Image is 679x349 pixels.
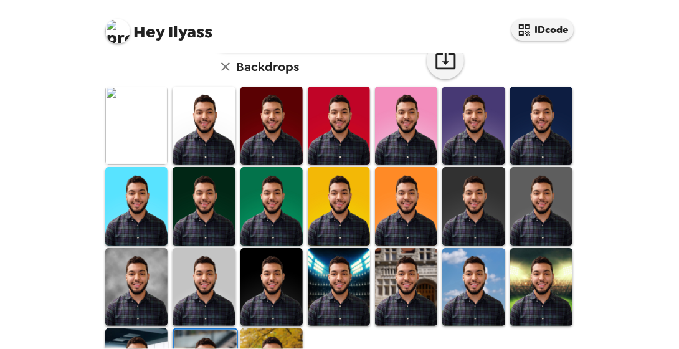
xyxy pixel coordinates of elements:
button: IDcode [511,19,574,41]
img: profile pic [105,19,130,44]
span: Hey [133,21,164,43]
img: Original [105,87,168,165]
h6: Backdrops [236,57,299,77]
span: Ilyass [105,12,212,41]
